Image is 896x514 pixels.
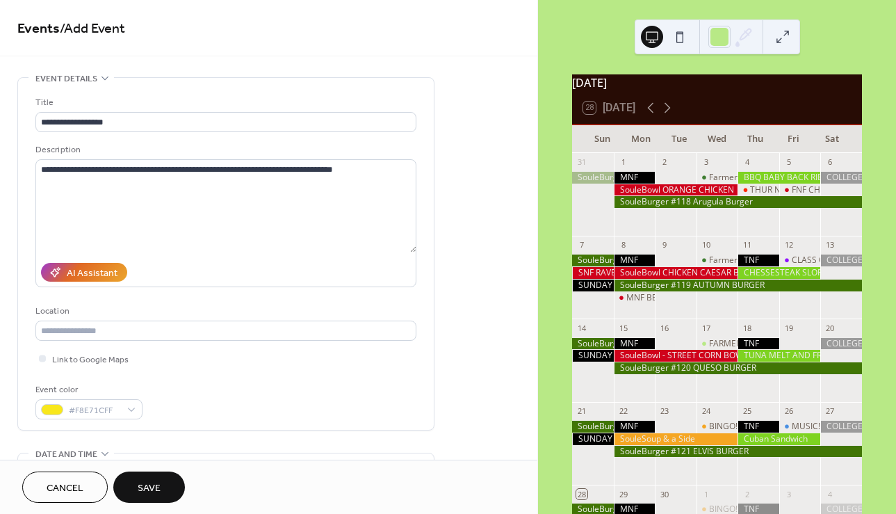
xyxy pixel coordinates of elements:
[742,323,752,333] div: 18
[572,421,614,433] div: SouleBurger #120 QUESO BURGER
[783,323,794,333] div: 19
[618,323,628,333] div: 15
[709,421,738,433] div: BINGO!
[583,125,621,153] div: Sun
[701,240,711,250] div: 10
[22,472,108,503] button: Cancel
[35,383,140,397] div: Event color
[824,240,835,250] div: 13
[572,267,614,279] div: SNF RAVENS VS BILLS
[824,323,835,333] div: 20
[824,406,835,417] div: 27
[820,421,862,433] div: COLLEGE FOOTBALL HEADQUARTERS
[52,353,129,367] span: Link to Google Maps
[572,172,614,184] div: SouleBurger #117 The Roasted Chile Burger
[783,157,794,168] div: 5
[750,184,829,196] div: THUR NT FOOTBALL
[659,489,669,499] div: 30
[572,280,614,291] div: SUNDAY FUNDAY FOOTBALL AT THE OFFICE
[779,421,821,433] div: MUSIC! Meyer'd Down
[618,489,628,499] div: 29
[614,446,862,458] div: SouleBurger #121 ELVIS BURGER
[701,489,711,499] div: 1
[621,125,660,153] div: Mon
[824,157,835,168] div: 6
[779,255,821,266] div: CLASS OF 1980 HIGH SCHOOL REUNION
[614,338,655,350] div: MNF
[614,196,862,208] div: SouleBurger #118 Arugula Burger
[701,406,711,417] div: 24
[738,433,820,445] div: Cuban Sandwich
[742,157,752,168] div: 4
[659,406,669,417] div: 23
[614,350,738,362] div: SouleBowl - STREET CORN BOWL
[824,489,835,499] div: 4
[614,421,655,433] div: MNF
[576,489,587,499] div: 28
[576,323,587,333] div: 14
[138,481,161,496] span: Save
[614,433,738,445] div: SouleSoup & a Side
[698,125,736,153] div: Wed
[697,421,738,433] div: BINGO!
[576,240,587,250] div: 7
[614,172,655,184] div: MNF
[742,240,752,250] div: 11
[572,74,862,91] div: [DATE]
[697,255,738,266] div: Farmers Market
[701,157,711,168] div: 3
[614,255,655,266] div: MNF
[697,338,738,350] div: FARMERS MARKET
[783,240,794,250] div: 12
[738,172,820,184] div: BBQ BABY BACK RIBS
[738,255,779,266] div: TNF
[572,433,614,445] div: SUNDAY FUNDAY FOOTBALL AT THE OFFICE
[659,157,669,168] div: 2
[614,292,655,304] div: MNF BEARS AT VIKINGS 620PM
[41,263,127,282] button: AI Assistant
[738,338,779,350] div: TNF
[614,184,738,196] div: SouleBowl ORANGE CHICKEN
[35,72,97,86] span: Event details
[618,240,628,250] div: 8
[614,280,862,291] div: SouleBurger #119 AUTUMN BURGER
[659,323,669,333] div: 16
[697,172,738,184] div: Farmers Market
[709,255,772,266] div: Farmers Market
[660,125,698,153] div: Tue
[572,350,614,362] div: SUNDAY FUNDAY FOOTBALL AT THE OFFICE
[626,292,747,304] div: MNF BEARS AT VIKINGS 620PM
[738,267,820,279] div: CHESSESTEAK SLOPPY JOES
[774,125,813,153] div: Fri
[820,255,862,266] div: COLLEGE FOOTBALL HEADQUARTERS
[113,472,185,503] button: Save
[614,267,738,279] div: SouleBowl CHICKEN CAESAR BOWL
[576,406,587,417] div: 21
[35,447,97,462] span: Date and time
[709,338,781,350] div: FARMERS MARKET
[618,157,628,168] div: 1
[736,125,774,153] div: Thu
[614,362,862,374] div: SouleBurger #120 QUESO BURGER
[659,240,669,250] div: 9
[47,481,83,496] span: Cancel
[709,172,772,184] div: Farmers Market
[576,157,587,168] div: 31
[17,15,60,42] a: Events
[820,338,862,350] div: COLLEGE FOOTBALL HEADQUARTERS
[813,125,851,153] div: Sat
[67,266,117,281] div: AI Assistant
[572,255,614,266] div: SouleBurger #118 Arugula Burger
[783,489,794,499] div: 3
[69,403,120,418] span: #F8E71CFF
[738,350,820,362] div: TUNA MELT AND FRENCH FRIES
[742,406,752,417] div: 25
[783,406,794,417] div: 26
[35,304,414,319] div: Location
[618,406,628,417] div: 22
[35,95,414,110] div: Title
[60,15,125,42] span: / Add Event
[572,338,614,350] div: SouleBurger #119 AUTUMN BURGER
[779,184,821,196] div: FNF CHIEFS AT CHARGERS @ 6PM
